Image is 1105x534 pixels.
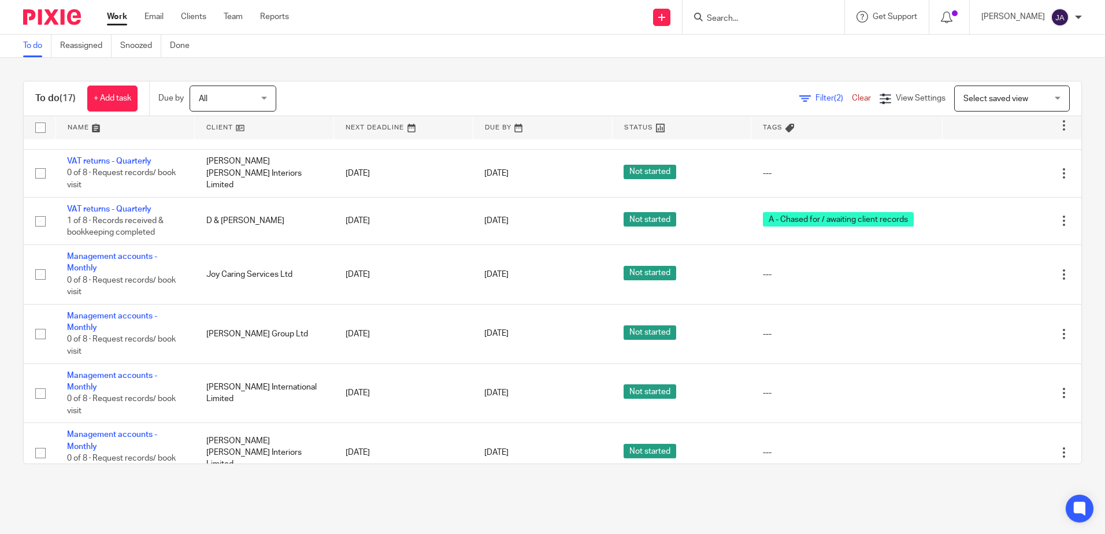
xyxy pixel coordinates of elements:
td: [PERSON_NAME] [PERSON_NAME] Interiors Limited [195,423,334,483]
div: --- [763,387,930,399]
a: VAT returns - Quarterly [67,157,151,165]
img: Pixie [23,9,81,25]
div: --- [763,269,930,280]
div: --- [763,328,930,340]
td: [PERSON_NAME] [PERSON_NAME] Interiors Limited [195,150,334,197]
a: Reassigned [60,35,112,57]
a: Team [224,11,243,23]
span: [DATE] [484,217,509,225]
input: Search [706,14,810,24]
span: 0 of 8 · Request records/ book visit [67,121,176,142]
span: [DATE] [484,169,509,177]
td: [DATE] [334,150,473,197]
td: [PERSON_NAME] International Limited [195,364,334,423]
span: Not started [624,384,676,399]
span: All [199,95,207,103]
span: Not started [624,444,676,458]
span: Not started [624,212,676,227]
a: Management accounts - Monthly [67,312,157,332]
td: D & [PERSON_NAME] [195,197,334,244]
a: Clients [181,11,206,23]
td: [DATE] [334,423,473,483]
a: Management accounts - Monthly [67,431,157,450]
span: [DATE] [484,270,509,279]
span: 1 of 8 · Records received & bookkeeping completed [67,217,164,237]
a: Done [170,35,198,57]
span: Filter [815,94,852,102]
a: Clear [852,94,871,102]
a: Work [107,11,127,23]
a: Email [144,11,164,23]
span: Not started [624,266,676,280]
span: Tags [763,124,783,131]
span: 0 of 8 · Request records/ book visit [67,395,176,415]
div: --- [763,168,930,179]
td: [DATE] [334,304,473,364]
a: To do [23,35,51,57]
span: [DATE] [484,448,509,457]
span: (2) [834,94,843,102]
td: [DATE] [334,364,473,423]
span: 0 of 8 · Request records/ book visit [67,336,176,356]
span: 0 of 8 · Request records/ book visit [67,276,176,296]
span: Select saved view [963,95,1028,103]
a: Snoozed [120,35,161,57]
td: [PERSON_NAME] Group Ltd [195,304,334,364]
a: + Add task [87,86,138,112]
span: 0 of 8 · Request records/ book visit [67,454,176,474]
span: 0 of 8 · Request records/ book visit [67,169,176,190]
p: Due by [158,92,184,104]
a: VAT returns - Quarterly [67,205,151,213]
span: [DATE] [484,330,509,338]
td: [DATE] [334,245,473,305]
a: Management accounts - Monthly [67,253,157,272]
p: [PERSON_NAME] [981,11,1045,23]
span: (17) [60,94,76,103]
img: svg%3E [1051,8,1069,27]
div: --- [763,447,930,458]
h1: To do [35,92,76,105]
span: Not started [624,165,676,179]
span: Get Support [873,13,917,21]
td: [DATE] [334,197,473,244]
span: [DATE] [484,389,509,397]
td: Joy Caring Services Ltd [195,245,334,305]
span: View Settings [896,94,945,102]
a: Reports [260,11,289,23]
a: Management accounts - Monthly [67,372,157,391]
span: Not started [624,325,676,340]
span: A - Chased for / awaiting client records [763,212,914,227]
